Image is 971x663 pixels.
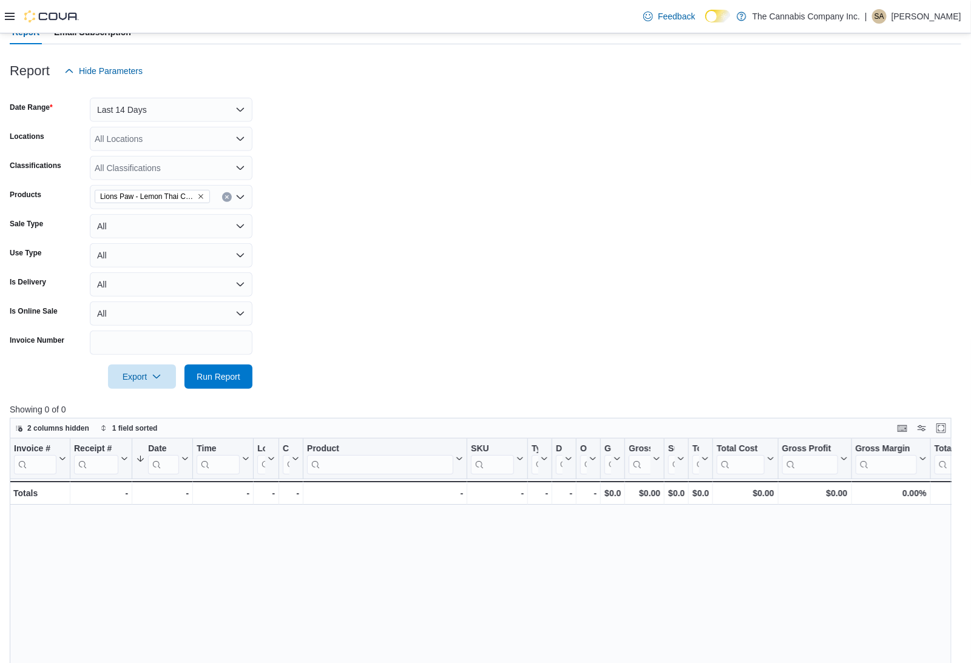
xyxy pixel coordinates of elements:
div: Classification [283,443,289,454]
div: Type [532,443,538,474]
div: Time [197,443,240,474]
div: Location [257,443,265,454]
div: Location [257,443,265,474]
div: Subtotal [668,443,675,454]
button: Classification [283,443,299,474]
button: Open list of options [235,192,245,202]
button: 1 field sorted [95,421,163,436]
div: Gross Margin [856,443,917,474]
label: Locations [10,132,44,141]
div: $0.00 [668,486,685,500]
button: Hide Parameters [59,59,147,83]
span: SA [875,9,884,24]
button: Total Cost [717,443,774,474]
span: Export [115,365,169,389]
div: - [532,486,548,500]
div: Online [580,443,587,474]
button: Keyboard shortcuts [895,421,910,436]
div: - [556,486,572,500]
div: Gross Profit [782,443,838,454]
div: Total Cost [717,443,764,474]
span: 1 field sorted [112,423,158,433]
p: | [865,9,867,24]
div: Type [532,443,538,454]
div: Time [197,443,240,454]
a: Feedback [638,4,700,29]
div: Subtotal [668,443,675,474]
div: - [136,486,189,500]
div: - [197,486,249,500]
div: - [580,486,597,500]
button: Type [532,443,548,474]
button: Last 14 Days [90,98,252,122]
p: Showing 0 of 0 [10,403,961,416]
div: Total Tax [692,443,699,474]
button: Gift Cards [604,443,621,474]
button: All [90,243,252,268]
button: Subtotal [668,443,685,474]
button: All [90,301,252,326]
button: SKU [471,443,524,474]
button: Location [257,443,275,474]
div: Date [148,443,179,474]
button: Gross Profit [782,443,848,474]
div: - [283,486,299,500]
div: - [257,486,275,500]
div: Product [307,443,453,454]
div: Invoice # [14,443,56,454]
button: All [90,214,252,238]
span: Feedback [658,10,695,22]
button: All [90,272,252,297]
span: Dark Mode [705,22,706,23]
div: $0.00 [692,486,709,500]
div: Online [580,443,587,454]
button: Invoice # [14,443,66,474]
button: 2 columns hidden [10,421,94,436]
label: Is Delivery [10,277,46,287]
button: Delivery [556,443,572,474]
button: Run Report [184,365,252,389]
div: Gift Card Sales [604,443,611,474]
div: Product [307,443,453,474]
div: Invoice # [14,443,56,474]
button: Remove Lions Paw - Lemon Thai Cherry 510 1g from selection in this group [197,193,205,200]
div: SKU [471,443,514,454]
button: Export [108,365,176,389]
p: The Cannabis Company Inc. [753,9,860,24]
span: Lions Paw - Lemon Thai Cherry 510 1g [95,190,210,203]
span: 2 columns hidden [27,423,89,433]
div: Receipt # [74,443,118,454]
div: Delivery [556,443,563,474]
span: Hide Parameters [79,65,143,77]
div: Totals [13,486,66,500]
input: Dark Mode [705,10,731,22]
label: Classifications [10,161,61,170]
div: Date [148,443,179,454]
div: Samantha Alsbury [872,9,887,24]
div: Receipt # URL [74,443,118,474]
h3: Report [10,64,50,78]
div: Total Tax [692,443,699,454]
div: - [307,486,463,500]
div: Gross Margin [856,443,917,454]
div: 0.00% [856,486,927,500]
div: $0.00 [782,486,848,500]
button: Receipt # [74,443,128,474]
label: Use Type [10,248,41,258]
button: Open list of options [235,163,245,173]
img: Cova [24,10,79,22]
div: $0.00 [629,486,660,500]
div: $0.00 [717,486,774,500]
label: Invoice Number [10,335,64,345]
div: Gift Cards [604,443,611,454]
div: - [471,486,524,500]
button: Clear input [222,192,232,202]
button: Display options [915,421,929,436]
button: Online [580,443,597,474]
button: Gross Margin [856,443,927,474]
button: Enter fullscreen [934,421,949,436]
label: Sale Type [10,219,43,229]
div: Total Cost [717,443,764,454]
p: [PERSON_NAME] [891,9,961,24]
div: Gross Sales [629,443,651,454]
